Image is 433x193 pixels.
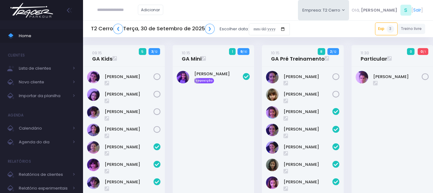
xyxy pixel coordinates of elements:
span: Relatório experimentais [19,184,69,192]
small: / 1 [423,50,426,54]
small: / 10 [243,50,247,54]
img: Chiara Real Oshima Hirata [87,159,100,171]
a: 09:15GA Kids [92,50,112,62]
img: Nina Carletto Barbosa [266,88,279,101]
img: Alice Oliveira Castro [266,106,279,119]
img: Maria Laura Bertazzi [356,71,368,83]
a: [PERSON_NAME] [194,71,243,77]
h5: T2 Cerro Terça, 30 de Setembro de 2025 [91,24,215,34]
small: 09:15 [92,50,102,56]
img: Ana Helena Soutello [266,124,279,136]
span: Relatórios de clientes [19,171,69,179]
a: Adicionar [138,5,164,15]
a: 10:15GA Mini [182,50,201,62]
a: [PERSON_NAME] [284,161,332,168]
img: Clara Guimaraes Kron [87,71,100,83]
img: Olivia Chiesa [87,124,100,136]
a: Sair [413,7,421,13]
span: Novo cliente [19,78,69,86]
a: Treino livre [398,24,425,34]
strong: 3 [151,49,153,54]
img: Beatriz Cogo [87,141,100,154]
a: [PERSON_NAME] [284,74,332,80]
img: Manuela Santos [177,71,189,83]
a: [PERSON_NAME] [284,179,332,185]
span: Calendário [19,124,69,132]
div: Escolher data: [91,22,290,36]
span: 3 [387,25,394,33]
img: Maria Clara Frateschi [87,176,100,189]
img: Julia de Campos Munhoz [266,159,279,171]
span: 5 [139,48,146,55]
h4: Relatórios [8,155,31,168]
small: 11:30 [361,50,369,56]
a: Exp3 [375,22,398,35]
a: [PERSON_NAME] [105,161,153,168]
span: Agenda do dia [19,138,69,146]
a: [PERSON_NAME] [284,126,332,132]
span: Olá, [352,7,360,13]
strong: 9 [240,49,243,54]
a: [PERSON_NAME] [284,144,332,150]
a: [PERSON_NAME] [105,144,153,150]
span: Importar da planilha [19,92,69,100]
span: Reposição [194,78,214,84]
a: [PERSON_NAME] [284,109,332,115]
span: Home [19,32,75,40]
img: Isabela de Brito Moffa [87,88,100,101]
h4: Clientes [8,49,25,62]
span: [PERSON_NAME] [361,7,397,13]
span: Lista de clientes [19,64,69,72]
small: / 12 [332,50,336,54]
a: [PERSON_NAME] [373,74,422,80]
img: Luisa Tomchinsky Montezano [266,176,279,189]
img: Mariana Abramo [87,106,100,119]
span: 0 [407,48,415,55]
a: ❯ [205,24,215,34]
span: 8 [318,48,325,55]
a: [PERSON_NAME] [284,91,332,97]
a: ❮ [113,24,123,34]
a: [PERSON_NAME] [105,179,153,185]
small: 10:15 [271,50,279,56]
a: [PERSON_NAME] [105,74,153,80]
a: 10:15GA Pré Treinamento [271,50,325,62]
img: Jasmim rocha [266,141,279,154]
strong: 2 [330,49,332,54]
small: / 12 [153,50,157,54]
span: 1 [229,48,236,55]
span: S [400,5,411,16]
a: [PERSON_NAME] [105,109,153,115]
a: [PERSON_NAME] [105,91,153,97]
h4: Agenda [8,109,24,121]
img: Luzia Rolfini Fernandes [266,71,279,83]
a: 11:30Particular [361,50,387,62]
a: [PERSON_NAME] [105,126,153,132]
small: 10:15 [182,50,190,56]
div: [ ] [349,3,425,17]
strong: 0 [420,49,423,54]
